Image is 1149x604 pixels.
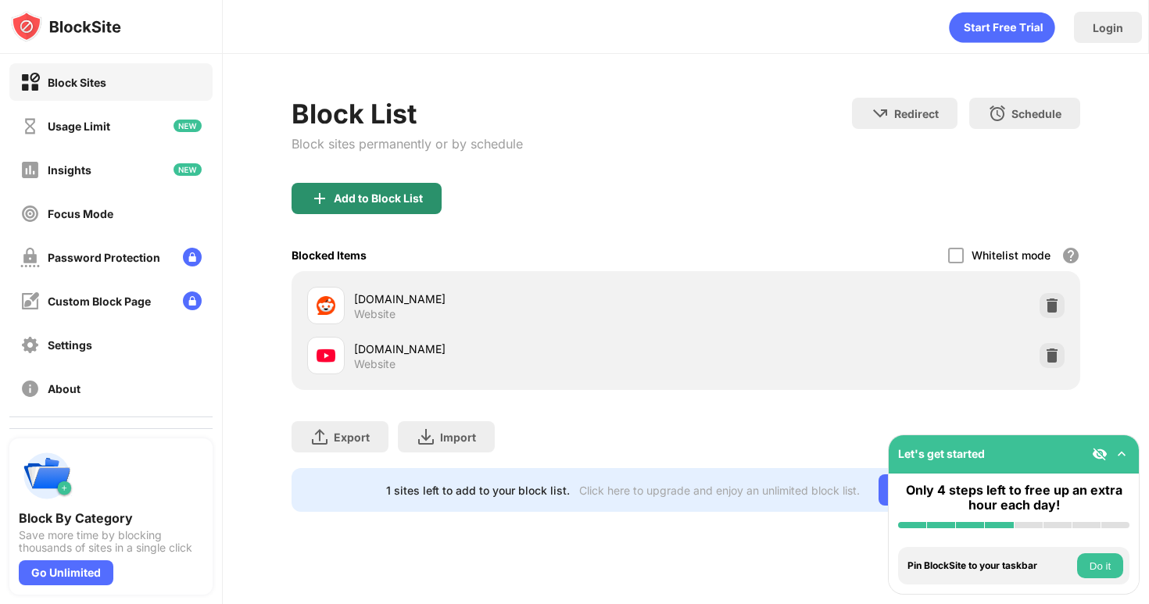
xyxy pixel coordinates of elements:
[48,207,113,220] div: Focus Mode
[48,76,106,89] div: Block Sites
[440,431,476,444] div: Import
[1011,107,1061,120] div: Schedule
[19,510,203,526] div: Block By Category
[386,484,570,497] div: 1 sites left to add to your block list.
[317,296,335,315] img: favicons
[354,291,685,307] div: [DOMAIN_NAME]
[11,11,121,42] img: logo-blocksite.svg
[20,160,40,180] img: insights-off.svg
[48,295,151,308] div: Custom Block Page
[292,98,523,130] div: Block List
[20,291,40,311] img: customize-block-page-off.svg
[19,560,113,585] div: Go Unlimited
[20,73,40,92] img: block-on.svg
[20,116,40,136] img: time-usage-off.svg
[898,483,1129,513] div: Only 4 steps left to free up an extra hour each day!
[907,560,1073,571] div: Pin BlockSite to your taskbar
[879,474,986,506] div: Go Unlimited
[19,448,75,504] img: push-categories.svg
[183,248,202,266] img: lock-menu.svg
[48,163,91,177] div: Insights
[898,447,985,460] div: Let's get started
[354,341,685,357] div: [DOMAIN_NAME]
[1092,446,1108,462] img: eye-not-visible.svg
[579,484,860,497] div: Click here to upgrade and enjoy an unlimited block list.
[48,120,110,133] div: Usage Limit
[972,248,1051,262] div: Whitelist mode
[19,529,203,554] div: Save more time by blocking thousands of sites in a single click
[334,431,370,444] div: Export
[174,120,202,132] img: new-icon.svg
[354,357,396,371] div: Website
[949,12,1055,43] div: animation
[1114,446,1129,462] img: omni-setup-toggle.svg
[334,192,423,205] div: Add to Block List
[292,248,367,262] div: Blocked Items
[174,163,202,176] img: new-icon.svg
[20,204,40,223] img: focus-off.svg
[1093,21,1123,34] div: Login
[48,251,160,264] div: Password Protection
[317,346,335,365] img: favicons
[292,136,523,152] div: Block sites permanently or by schedule
[20,248,40,267] img: password-protection-off.svg
[894,107,939,120] div: Redirect
[48,382,81,395] div: About
[1077,553,1123,578] button: Do it
[20,379,40,398] img: about-off.svg
[48,338,92,352] div: Settings
[354,307,396,321] div: Website
[20,335,40,355] img: settings-off.svg
[183,291,202,310] img: lock-menu.svg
